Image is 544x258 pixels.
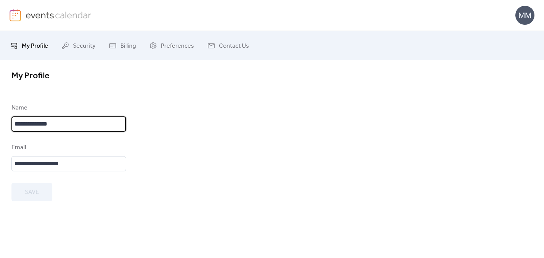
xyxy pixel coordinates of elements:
span: My Profile [11,68,49,84]
a: Contact Us [202,34,255,57]
img: logo [10,9,21,21]
div: Name [11,103,125,113]
span: My Profile [22,40,48,52]
img: logo-type [26,9,92,21]
span: Billing [120,40,136,52]
a: My Profile [5,34,54,57]
a: Billing [103,34,142,57]
span: Contact Us [219,40,249,52]
a: Preferences [144,34,200,57]
a: Security [56,34,101,57]
span: Security [73,40,96,52]
span: Preferences [161,40,194,52]
div: MM [515,6,534,25]
div: Email [11,143,125,152]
